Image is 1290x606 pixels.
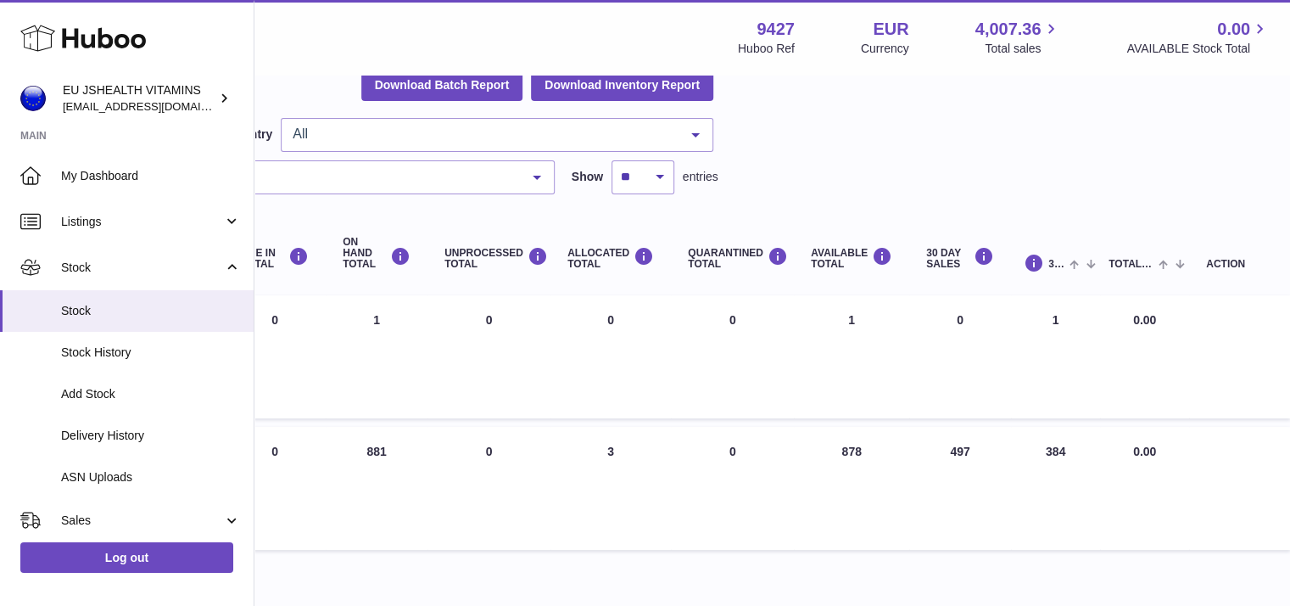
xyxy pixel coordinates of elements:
div: 30 DAY SALES [926,247,994,270]
span: 0.00 [1133,445,1156,458]
td: 497 [909,427,1011,550]
span: Stock History [61,345,241,361]
span: Stock [61,303,241,319]
td: 878 [794,427,909,550]
span: 0 [729,445,736,458]
strong: 9427 [757,18,795,41]
div: Currency [861,41,909,57]
span: Add Stock [61,386,241,402]
img: internalAdmin-9427@internal.huboo.com [20,86,46,111]
div: EU JSHEALTH VITAMINS [63,82,215,115]
td: 881 [326,427,427,550]
div: DUE IN TOTAL [241,247,309,270]
span: Listings [61,214,223,230]
span: ASN Uploads [61,469,241,485]
td: 0 [224,295,326,418]
span: entries [683,169,718,185]
td: 384 [1011,427,1100,550]
td: 0 [550,295,671,418]
span: 0.00 [1133,313,1156,327]
div: Huboo Ref [738,41,795,57]
span: Sales [61,513,223,529]
span: Total sales [985,41,1060,57]
a: 4,007.36 Total sales [975,18,1061,57]
button: Download Batch Report [361,70,523,100]
td: 1 [794,295,909,418]
div: UNPROCESSED Total [444,247,533,270]
button: Download Inventory Report [531,70,713,100]
td: 1 [326,295,427,418]
span: 30 DAYS PROJECTED [1048,259,1065,270]
span: AVAILABLE Stock Total [1126,41,1270,57]
td: 1 [1011,295,1100,418]
td: 0 [909,295,1011,418]
span: All [288,126,679,143]
span: 0 [729,313,736,327]
div: Action [1206,259,1274,270]
a: Log out [20,542,233,573]
div: AVAILABLE Total [811,247,892,270]
td: 0 [224,427,326,550]
span: My Dashboard [61,168,241,184]
div: QUARANTINED Total [688,247,777,270]
span: Delivery History [61,428,241,444]
span: 4,007.36 [975,18,1041,41]
span: [EMAIL_ADDRESS][DOMAIN_NAME] [63,99,249,113]
div: ALLOCATED Total [567,247,654,270]
strong: EUR [873,18,908,41]
span: Total stock value [1109,259,1154,270]
td: 0 [427,427,550,550]
td: 0 [427,295,550,418]
div: ON HAND Total [343,237,410,271]
a: 0.00 AVAILABLE Stock Total [1126,18,1270,57]
span: 0.00 [1217,18,1250,41]
span: Stock [61,260,223,276]
td: 3 [550,427,671,550]
label: Show [572,169,603,185]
